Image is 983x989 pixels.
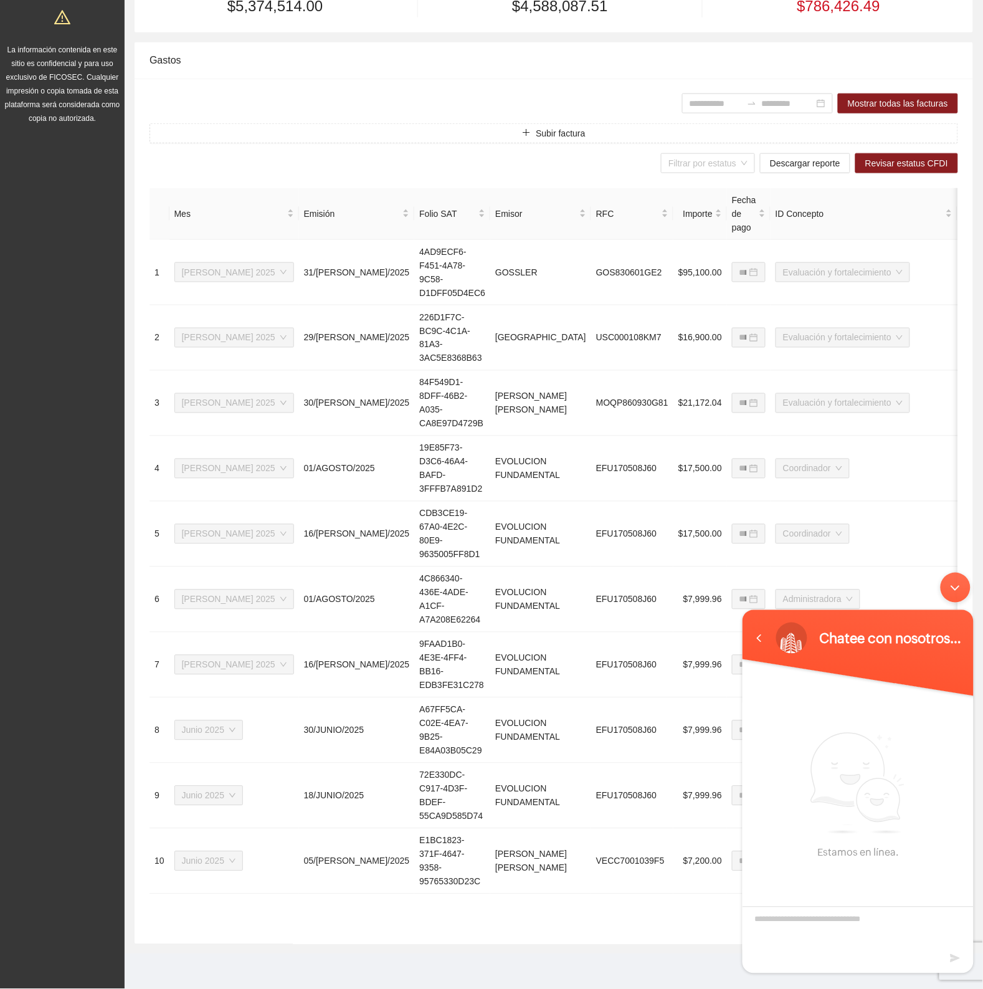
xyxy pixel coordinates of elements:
td: 30/JUNIO/2025 [299,698,415,763]
td: 4AD9ECF6-F451-4A78-9C58-D1DFF05D4EC6 [414,240,490,305]
td: $7,999.96 [673,633,727,698]
td: 16/[PERSON_NAME]/2025 [299,633,415,698]
th: RFC [591,188,673,240]
th: ID Concepto [771,188,957,240]
span: Fecha de pago [732,193,756,234]
td: 4C866340-436E-4ADE-A1CF-A7A208E62264 [414,567,490,633]
td: $7,200.00 [673,829,727,894]
th: Importe [673,188,727,240]
span: Evaluación y fortalecimiento [783,263,903,282]
span: plus [522,128,531,138]
td: $7,999.96 [673,698,727,763]
th: Folio SAT [414,188,490,240]
td: $17,500.00 [673,502,727,567]
td: 10 [150,829,169,894]
span: Emisión [304,207,401,221]
td: 8 [150,698,169,763]
span: Julio 2025 [182,590,287,609]
span: swap-right [747,98,757,108]
span: Coordinador [783,525,842,543]
th: Mes [169,188,299,240]
td: 01/AGOSTO/2025 [299,436,415,502]
iframe: SalesIQ Chatwindow [736,566,980,980]
td: $7,999.96 [673,567,727,633]
td: $7,999.96 [673,763,727,829]
td: 72E330DC-C917-4D3F-BDEF-55CA9D585D74 [414,763,490,829]
td: 6 [150,567,169,633]
th: Emisión [299,188,415,240]
span: RFC [596,207,659,221]
td: EVOLUCION FUNDAMENTAL [490,763,591,829]
td: EVOLUCION FUNDAMENTAL [490,436,591,502]
span: Evaluación y fortalecimiento [783,328,903,347]
span: Mes [174,207,285,221]
span: Junio 2025 [182,852,236,871]
td: 9FAAD1B0-4E3E-4FF4-BB16-EDB3FE31C278 [414,633,490,698]
td: USC000108KM7 [591,305,673,371]
td: 29/[PERSON_NAME]/2025 [299,305,415,371]
td: EVOLUCION FUNDAMENTAL [490,633,591,698]
td: EVOLUCION FUNDAMENTAL [490,567,591,633]
button: plusSubir factura [150,123,958,143]
td: [PERSON_NAME] [PERSON_NAME] [490,371,591,436]
td: $95,100.00 [673,240,727,305]
span: Descargar reporte [770,156,840,170]
td: A67FF5CA-C02E-4EA7-9B25-E84A03B05C29 [414,698,490,763]
td: $21,172.04 [673,371,727,436]
td: EVOLUCION FUNDAMENTAL [490,502,591,567]
td: 3 [150,371,169,436]
td: EFU170508J60 [591,763,673,829]
button: Descargar reporte [760,153,850,173]
td: 31/[PERSON_NAME]/2025 [299,240,415,305]
td: [GEOGRAPHIC_DATA] [490,305,591,371]
td: 84F549D1-8DFF-46B2-A035-CA8E97D4729B [414,371,490,436]
td: EFU170508J60 [591,633,673,698]
td: EFU170508J60 [591,502,673,567]
span: Evaluación y fortalecimiento [783,394,903,413]
span: Julio 2025 [182,525,287,543]
td: 1 [150,240,169,305]
span: Coordinador [783,459,842,478]
td: [PERSON_NAME] [PERSON_NAME] [490,829,591,894]
td: GOSSLER [490,240,591,305]
span: ID Concepto [776,207,943,221]
td: $16,900.00 [673,305,727,371]
td: 2 [150,305,169,371]
td: VECC7001039F5 [591,829,673,894]
span: warning [54,9,70,26]
td: 19E85F73-D3C6-46A4-BAFD-3FFFB7A891D2 [414,436,490,502]
td: 30/[PERSON_NAME]/2025 [299,371,415,436]
span: Mostrar todas las facturas [848,97,948,110]
td: 226D1F7C-BC9C-4C1A-81A3-3AC5E8368B63 [414,305,490,371]
span: to [747,98,757,108]
span: Junio 2025 [182,786,236,805]
span: Julio 2025 [182,459,287,478]
td: 01/AGOSTO/2025 [299,567,415,633]
td: MOQP860930G81 [591,371,673,436]
button: Revisar estatus CFDI [855,153,958,173]
td: GOS830601GE2 [591,240,673,305]
td: EFU170508J60 [591,698,673,763]
td: 05/[PERSON_NAME]/2025 [299,829,415,894]
span: Folio SAT [419,207,476,221]
div: Gastos [150,42,958,78]
span: Julio 2025 [182,328,287,347]
td: EFU170508J60 [591,436,673,502]
span: Julio 2025 [182,263,287,282]
td: 7 [150,633,169,698]
button: Mostrar todas las facturas [838,93,958,113]
td: E1BC1823-371F-4647-9358-95765330D23C [414,829,490,894]
td: 18/JUNIO/2025 [299,763,415,829]
td: 16/[PERSON_NAME]/2025 [299,502,415,567]
th: Emisor [490,188,591,240]
td: 5 [150,502,169,567]
span: Junio 2025 [182,721,236,740]
th: Fecha de pago [727,188,771,240]
span: Emisor [495,207,577,221]
td: EVOLUCION FUNDAMENTAL [490,698,591,763]
span: Julio 2025 [182,656,287,674]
